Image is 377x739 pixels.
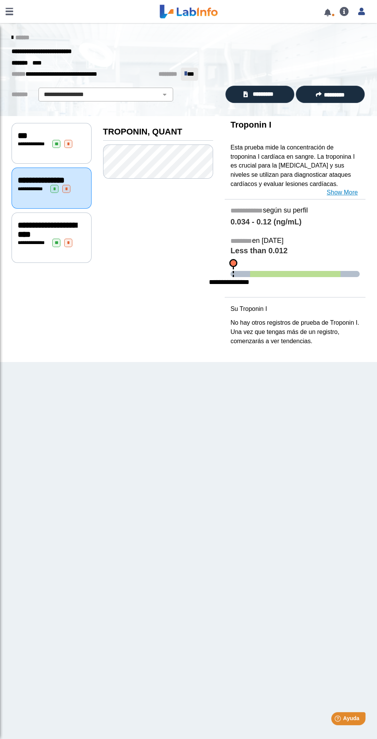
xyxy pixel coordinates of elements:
p: Esta prueba mide la concentración de troponina I cardíaca en sangre. La troponina I es crucial pa... [230,143,360,189]
b: Troponin I [230,120,271,130]
p: Su Troponin I [230,304,360,314]
h4: 0.034 - 0.12 (ng/mL) [230,218,360,227]
h4: Less than 0.012 [230,246,360,256]
b: TROPONIN, QUANT [103,127,182,136]
h5: en [DATE] [230,237,360,246]
iframe: Help widget launcher [309,709,369,731]
h5: según su perfil [230,206,360,215]
a: Show More [327,188,358,197]
p: No hay otros registros de prueba de Troponin I. Una vez que tengas más de un registro, comenzarás... [230,318,360,346]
